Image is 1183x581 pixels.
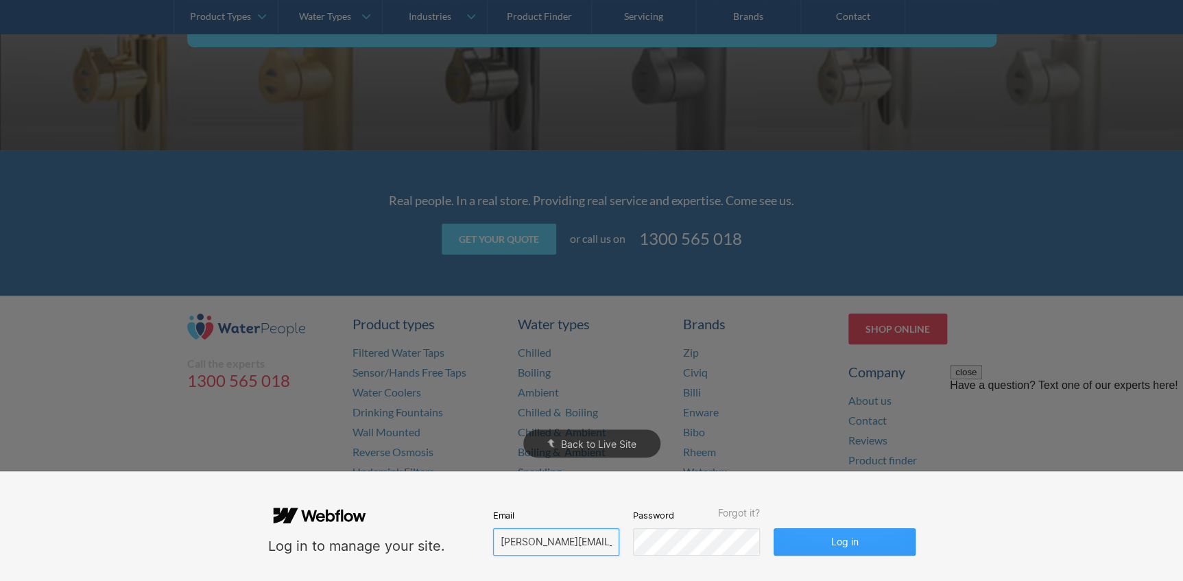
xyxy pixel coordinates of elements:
[633,509,674,521] span: Password
[68,21,106,39] span: Text us
[718,508,760,519] span: Forgot it?
[493,509,514,521] span: Email
[774,528,915,556] button: Log in
[268,537,445,556] div: Log in to manage your site.
[33,15,117,48] button: Select to open the chat widget
[561,438,636,450] span: Back to Live Site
